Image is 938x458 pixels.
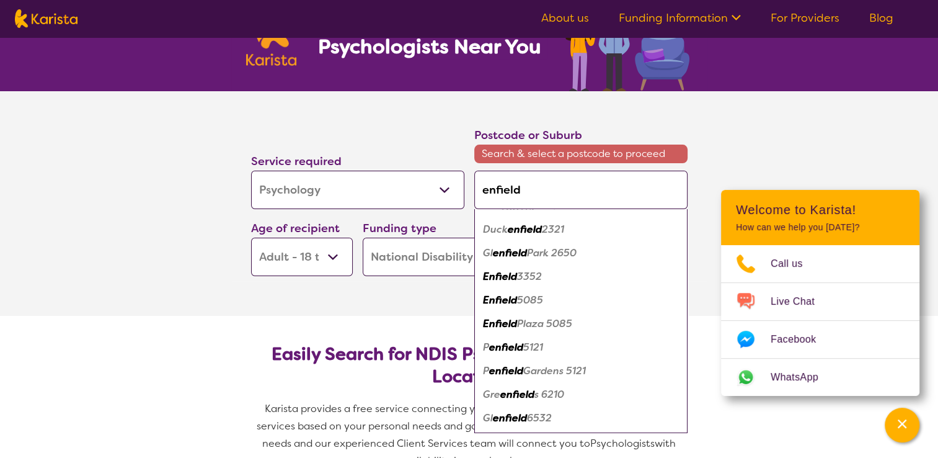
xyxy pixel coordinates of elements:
[542,223,564,236] em: 2321
[771,292,830,311] span: Live Chat
[483,270,517,283] em: Enfield
[257,402,684,450] span: Karista provides a free service connecting you with Psychologists and other disability services b...
[480,218,681,241] div: Duckenfield 2321
[480,312,681,336] div: Enfield Plaza 5085
[15,9,77,28] img: Karista logo
[500,199,534,212] em: enfield
[483,388,500,401] em: Gre
[885,408,919,442] button: Channel Menu
[489,341,523,354] em: enfield
[736,222,905,233] p: How can we help you [DATE]?
[500,388,534,401] em: enfield
[508,223,542,236] em: enfield
[363,221,436,236] label: Funding type
[261,343,678,388] h2: Easily Search for NDIS Psychologists by Need & Location
[527,246,577,259] em: Park 2650
[489,364,523,377] em: enfield
[480,359,681,383] div: Penfield Gardens 5121
[480,383,681,406] div: Greenfields 6210
[771,254,818,273] span: Call us
[541,11,589,25] a: About us
[251,154,342,169] label: Service required
[483,364,489,377] em: P
[483,294,517,307] em: Enfield
[590,437,655,450] span: Psychologists
[474,128,582,143] label: Postcode or Suburb
[517,294,543,307] em: 5085
[480,336,681,359] div: Penfield 5121
[619,11,741,25] a: Funding Information
[483,246,493,259] em: Gl
[493,246,527,259] em: enfield
[483,411,493,424] em: Gl
[317,9,547,59] h1: Find NDIS Psychologists Near You
[493,411,527,424] em: enfield
[483,317,517,330] em: Enfield
[483,199,500,212] em: Gre
[736,202,905,217] h2: Welcome to Karista!
[771,330,831,349] span: Facebook
[523,364,586,377] em: Gardens 5121
[721,245,919,396] ul: Choose channel
[721,190,919,396] div: Channel Menu
[771,11,839,25] a: For Providers
[534,199,580,212] em: Park 2176
[517,317,572,330] em: Plaza 5085
[527,411,552,424] em: 6532
[771,368,833,387] span: WhatsApp
[517,270,542,283] em: 3352
[474,145,688,163] span: Search & select a postcode to proceed
[483,341,489,354] em: P
[480,406,681,430] div: Glenfield 6532
[251,221,340,236] label: Age of recipient
[721,359,919,396] a: Web link opens in a new tab.
[483,223,508,236] em: Duck
[523,341,543,354] em: 5121
[474,171,688,209] input: Type
[480,265,681,289] div: Enfield 3352
[534,388,564,401] em: s 6210
[480,241,681,265] div: Glenfield Park 2650
[480,289,681,312] div: Enfield 5085
[869,11,893,25] a: Blog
